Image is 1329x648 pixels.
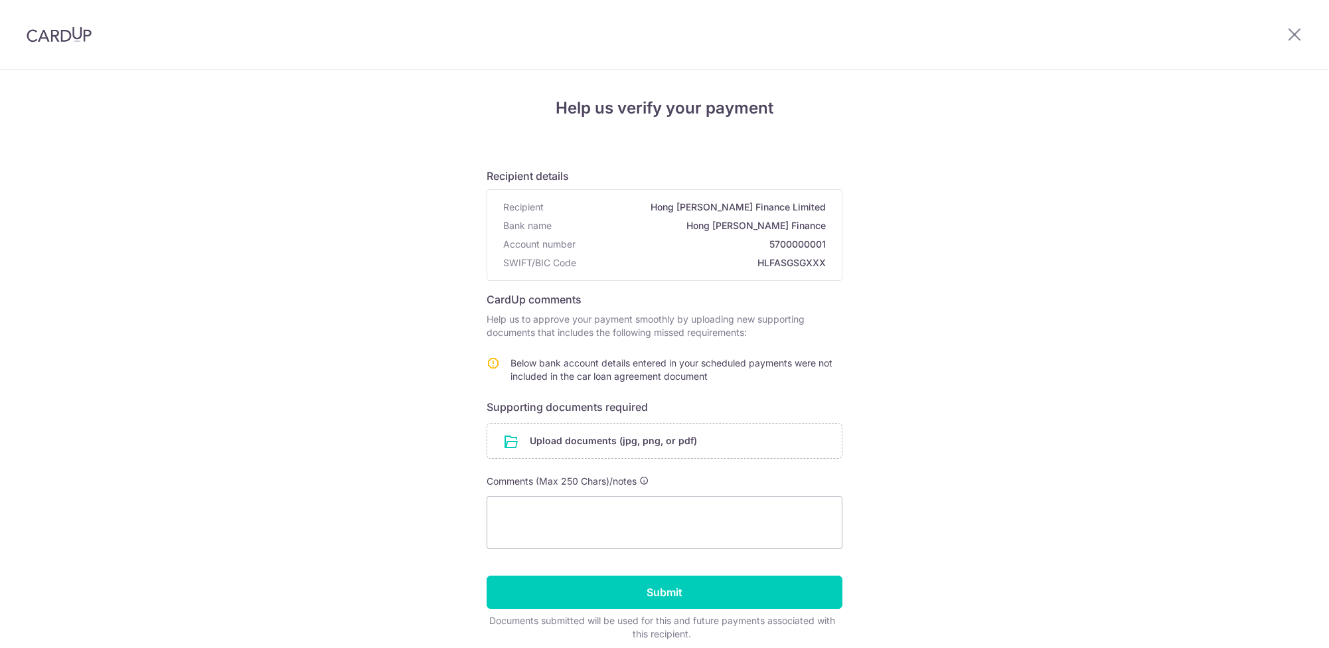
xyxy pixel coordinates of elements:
h4: Help us verify your payment [487,96,842,120]
span: Account number [503,238,576,251]
img: CardUp [27,27,92,42]
span: Recipient [503,201,544,214]
span: Bank name [503,219,552,232]
span: Below bank account details entered in your scheduled payments were not included in the car loan a... [510,357,832,382]
h6: CardUp comments [487,291,842,307]
h6: Supporting documents required [487,399,842,415]
span: SWIFT/BIC Code [503,256,576,270]
span: Comments (Max 250 Chars)/notes [487,475,637,487]
span: Hong [PERSON_NAME] Finance Limited [549,201,826,214]
span: Hong [PERSON_NAME] Finance [557,219,826,232]
span: HLFASGSGXXX [582,256,826,270]
span: 5700000001 [581,238,826,251]
p: Help us to approve your payment smoothly by uploading new supporting documents that includes the ... [487,313,842,339]
h6: Recipient details [487,168,842,184]
div: Documents submitted will be used for this and future payments associated with this recipient. [487,614,837,641]
div: Upload documents (jpg, png, or pdf) [487,423,842,459]
input: Submit [487,576,842,609]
